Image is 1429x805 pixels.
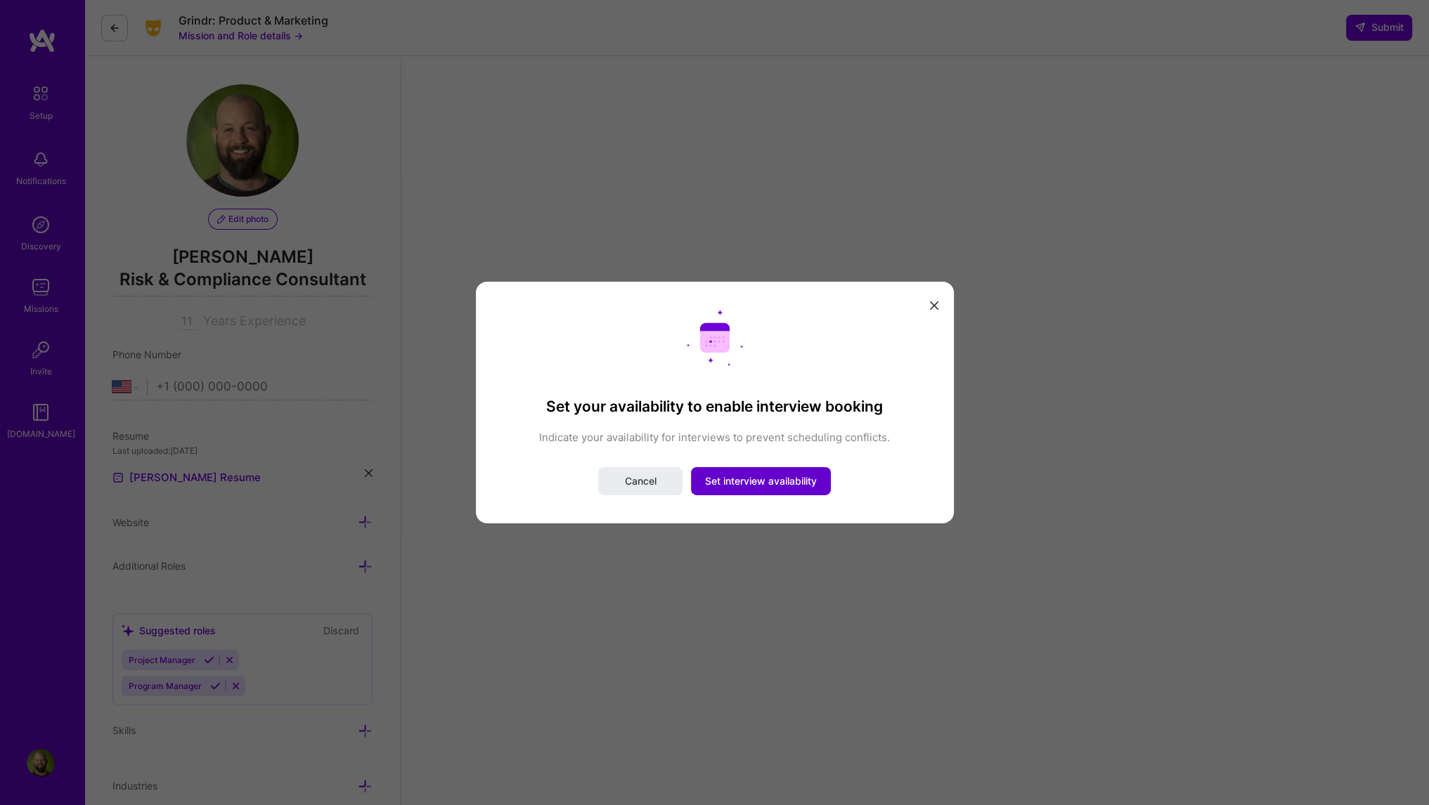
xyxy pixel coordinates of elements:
[598,467,683,495] button: Cancel
[625,474,657,488] span: Cancel
[705,474,817,488] span: Set interview availability
[691,467,831,495] button: Set interview availability
[476,282,954,523] div: modal
[504,430,926,445] p: Indicate your availability for interviews to prevent scheduling conflicts.
[687,310,743,366] img: Calendar
[504,398,926,415] h3: Set your availability to enable interview booking
[930,301,938,310] i: icon Close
